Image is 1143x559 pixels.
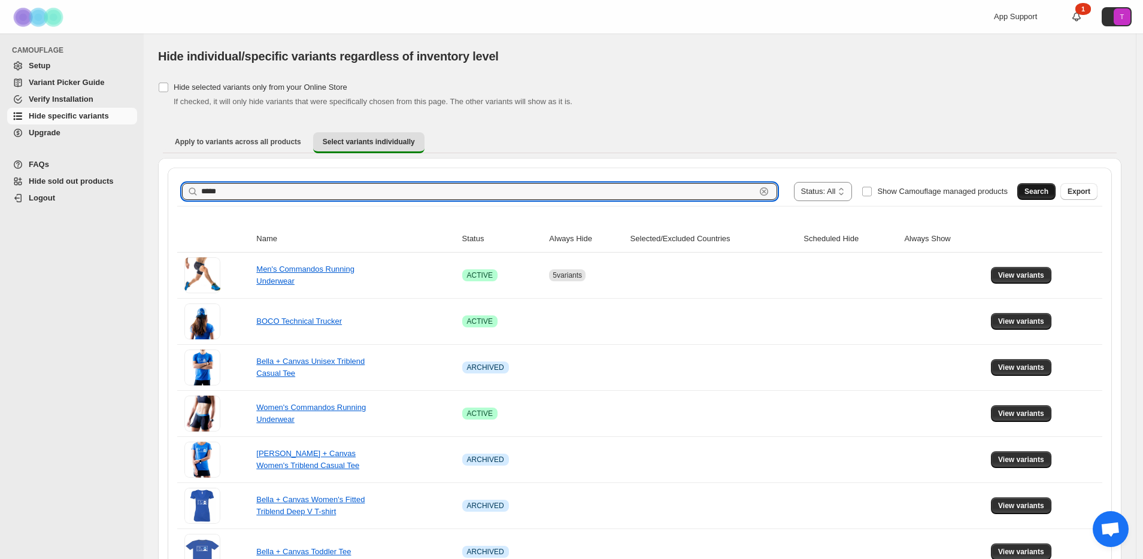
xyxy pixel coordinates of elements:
[627,226,801,253] th: Selected/Excluded Countries
[29,160,49,169] span: FAQs
[313,132,425,153] button: Select variants individually
[184,257,220,293] img: Men's Commandos Running Underwear
[256,495,365,516] a: Bella + Canvas Women's Fitted Triblend Deep V T-shirt
[998,363,1044,372] span: View variants
[998,455,1044,464] span: View variants
[998,547,1044,557] span: View variants
[467,409,493,418] span: ACTIVE
[1075,3,1091,15] div: 1
[256,403,366,424] a: Women's Commandos Running Underwear
[29,78,104,87] span: Variant Picker Guide
[29,128,60,137] span: Upgrade
[1102,7,1132,26] button: Avatar with initials T
[1093,511,1129,547] a: Open chat
[29,193,55,202] span: Logout
[174,83,347,92] span: Hide selected variants only from your Online Store
[467,271,493,280] span: ACTIVE
[1060,183,1097,200] button: Export
[7,74,137,91] a: Variant Picker Guide
[467,317,493,326] span: ACTIVE
[998,271,1044,280] span: View variants
[1120,13,1124,20] text: T
[758,186,770,198] button: Clear
[184,488,220,524] img: Bella + Canvas Women's Fitted Triblend Deep V T-shirt
[991,267,1051,284] button: View variants
[7,173,137,190] a: Hide sold out products
[29,177,114,186] span: Hide sold out products
[7,190,137,206] a: Logout
[467,547,504,557] span: ARCHIVED
[7,57,137,74] a: Setup
[10,1,69,34] img: Camouflage
[184,442,220,478] img: Bella + Canvas Women's Triblend Casual Tee
[7,124,137,141] a: Upgrade
[12,45,138,55] span: CAMOUFLAGE
[256,449,359,470] a: [PERSON_NAME] + Canvas Women's Triblend Casual Tee
[7,91,137,108] a: Verify Installation
[1071,11,1083,23] a: 1
[29,95,93,104] span: Verify Installation
[877,187,1008,196] span: Show Camouflage managed products
[553,271,582,279] span: 5 variants
[991,359,1051,376] button: View variants
[158,50,499,63] span: Hide individual/specific variants regardless of inventory level
[800,226,901,253] th: Scheduled Hide
[998,409,1044,418] span: View variants
[998,501,1044,511] span: View variants
[459,226,546,253] th: Status
[991,497,1051,514] button: View variants
[545,226,626,253] th: Always Hide
[323,137,415,147] span: Select variants individually
[1114,8,1130,25] span: Avatar with initials T
[1024,187,1048,196] span: Search
[991,313,1051,330] button: View variants
[998,317,1044,326] span: View variants
[175,137,301,147] span: Apply to variants across all products
[1068,187,1090,196] span: Export
[991,451,1051,468] button: View variants
[184,303,220,339] img: BOCO Technical Trucker
[7,156,137,173] a: FAQs
[184,396,220,432] img: Women's Commandos Running Underwear
[7,108,137,124] a: Hide specific variants
[991,405,1051,422] button: View variants
[467,501,504,511] span: ARCHIVED
[256,357,365,378] a: Bella + Canvas Unisex Triblend Casual Tee
[256,265,354,285] a: Men's Commandos Running Underwear
[994,12,1037,21] span: App Support
[184,350,220,385] img: Bella + Canvas Unisex Triblend Casual Tee
[467,363,504,372] span: ARCHIVED
[901,226,987,253] th: Always Show
[256,317,342,326] a: BOCO Technical Trucker
[1017,183,1056,200] button: Search
[29,61,50,70] span: Setup
[256,547,351,556] a: Bella + Canvas Toddler Tee
[253,226,458,253] th: Name
[29,111,109,120] span: Hide specific variants
[165,132,311,151] button: Apply to variants across all products
[174,97,572,106] span: If checked, it will only hide variants that were specifically chosen from this page. The other va...
[467,455,504,464] span: ARCHIVED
